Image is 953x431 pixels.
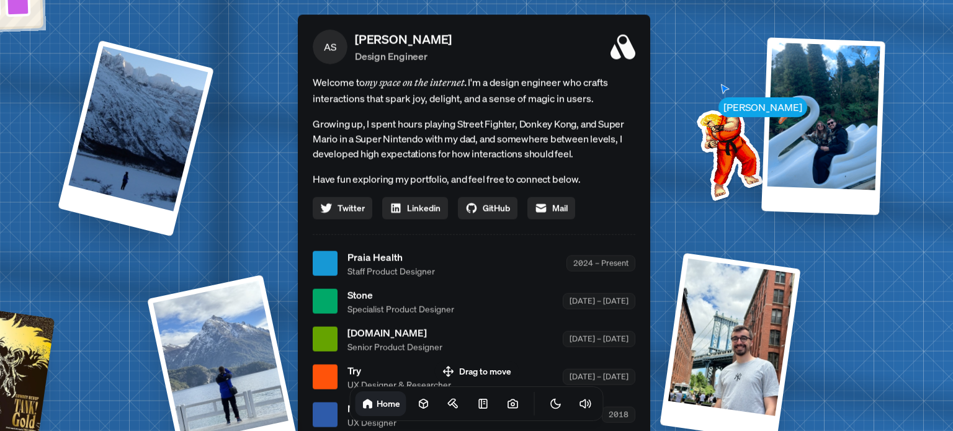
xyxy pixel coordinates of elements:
[527,197,575,219] a: Mail
[544,391,568,416] button: Toggle Theme
[347,249,435,264] span: Praia Health
[563,293,635,309] div: [DATE] – [DATE]
[552,202,568,215] span: Mail
[347,264,435,277] span: Staff Product Designer
[382,197,448,219] a: Linkedin
[313,197,372,219] a: Twitter
[313,74,635,106] span: Welcome to I'm a design engineer who crafts interactions that spark joy, delight, and a sense of ...
[573,391,598,416] button: Toggle Audio
[347,287,454,302] span: Stone
[563,331,635,347] div: [DATE] – [DATE]
[347,340,442,353] span: Senior Product Designer
[347,415,468,429] span: UX Designer
[377,398,400,409] h1: Home
[355,48,452,63] p: Design Engineer
[347,302,454,315] span: Specialist Product Designer
[347,325,442,340] span: [DOMAIN_NAME]
[313,29,347,64] span: AS
[407,202,441,215] span: Linkedin
[313,116,635,161] p: Growing up, I spent hours playing Street Fighter, Donkey Kong, and Super Mario in a Super Nintend...
[664,88,790,213] img: Profile example
[458,197,517,219] a: GitHub
[365,76,468,88] em: my space on the internet.
[313,171,635,187] p: Have fun exploring my portfolio, and feel free to connect below.
[483,202,510,215] span: GitHub
[355,30,452,48] p: [PERSON_NAME]
[338,202,365,215] span: Twitter
[602,407,635,422] div: 2018
[356,391,406,416] a: Home
[566,255,635,271] div: 2024 – Present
